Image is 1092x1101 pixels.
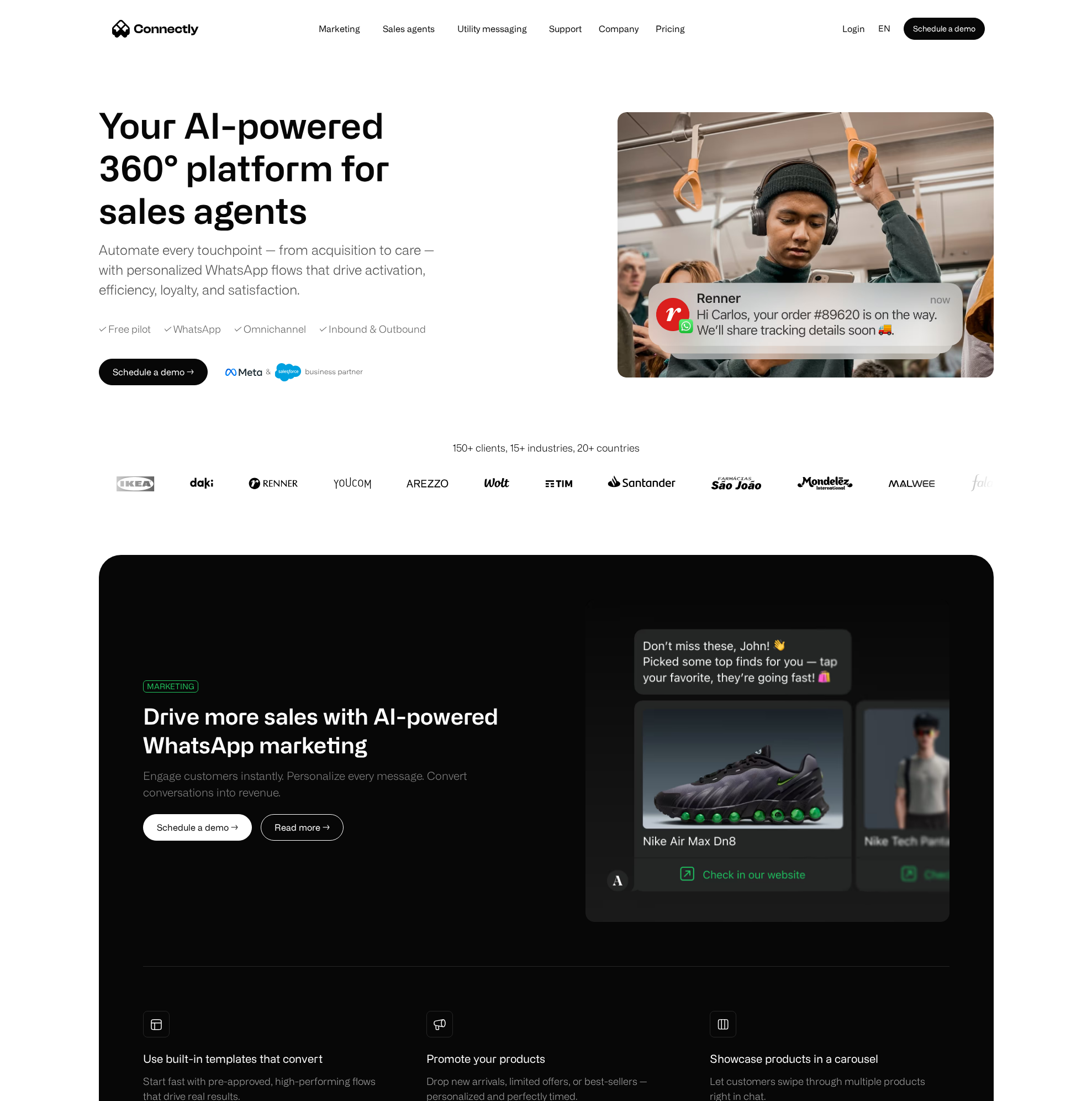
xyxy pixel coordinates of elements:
div: 150+ clients, 15+ industries, 20+ countries [452,441,640,455]
a: Read more → [261,814,344,841]
a: Support [540,24,590,33]
h1: Showcase products in a carousel [710,1051,878,1067]
a: Sales agents [374,24,444,33]
a: Pricing [647,24,694,33]
h1: Use built-in templates that convert [143,1051,323,1067]
a: Schedule a demo → [99,359,208,385]
div: Company [599,21,639,36]
h1: Drive more sales with AI-powered WhatsApp marketing [143,701,530,759]
div: en [878,20,890,37]
h1: Promote your products [426,1051,545,1067]
h1: sales agents [99,189,430,232]
div: ✓ Free pilot [99,322,151,337]
img: Meta and Salesforce business partner badge. [225,363,363,382]
a: Schedule a demo → [143,814,252,841]
div: ✓ Inbound & Outbound [319,322,426,337]
div: ✓ Omnichannel [234,322,306,337]
a: Schedule a demo [904,18,985,40]
h1: Your AI-powered 360° platform for [99,104,430,189]
div: Engage customers instantly. Personalize every message. Convert conversations into revenue. [143,768,530,801]
a: Utility messaging [449,24,536,33]
a: Login [833,20,874,37]
a: Marketing [310,24,369,33]
div: Automate every touchpoint — from acquisition to care — with personalized WhatsApp flows that driv... [99,240,447,300]
div: MARKETING [147,682,194,690]
div: ✓ WhatsApp [164,322,221,337]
